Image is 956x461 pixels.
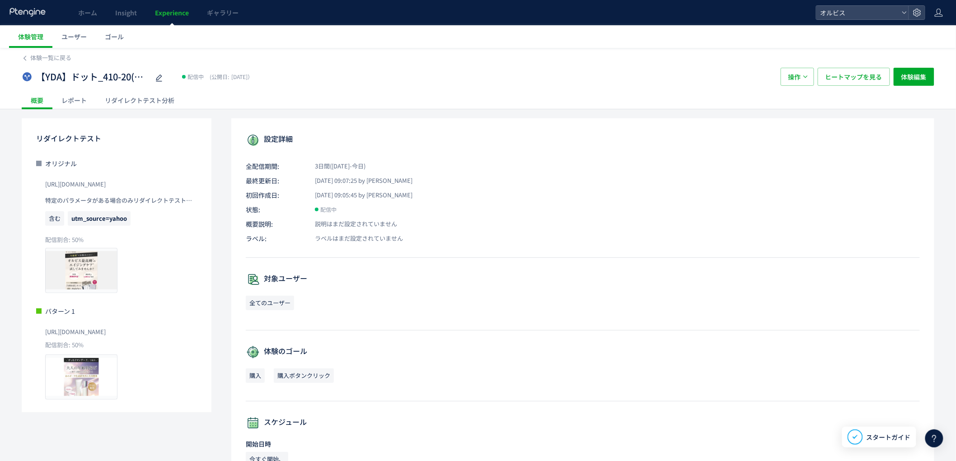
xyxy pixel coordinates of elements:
span: 初回作成日: [246,191,305,200]
span: 開始日時 [246,439,271,448]
span: 体験管理 [18,32,43,41]
span: パターン 1 [45,307,75,316]
p: 特定のパラメータがある場合のみリダイレクトテストを実行 [45,193,197,208]
span: スタートガイド [867,433,911,442]
span: 体験編集 [901,68,927,86]
span: 3日間([DATE]-今日) [305,162,366,171]
p: 対象ユーザー [246,272,920,287]
span: ゴール [105,32,124,41]
p: 体験のゴール [246,345,920,359]
span: 【YDA】ドット_410-20(記事)vs407-25(アンケ) [36,70,149,84]
span: [DATE] 09:05:45 by [PERSON_NAME] [305,191,412,200]
span: Insight [115,8,137,17]
span: ギャラリー [207,8,239,17]
button: 体験編集 [894,68,934,86]
p: 設定詳細 [246,133,920,147]
span: ヒートマップを見る [825,68,882,86]
span: Experience [155,8,189,17]
span: オリジナル [45,159,77,168]
span: 配信中 [320,205,337,214]
div: レポート [52,91,96,109]
span: 説明はまだ設定されていません [305,220,397,228]
span: [DATE]） [207,73,253,80]
span: [DATE] 09:07:25 by [PERSON_NAME] [305,177,412,185]
span: オルビス [818,6,898,19]
span: utm_source=yahoo [68,211,131,226]
span: 概要説明: [246,219,305,228]
span: 体験一覧に戻る [30,53,71,62]
span: 全配信期間: [246,162,305,171]
button: ヒートマップを見る [818,68,890,86]
span: https://pr.orbis.co.jp/cosmetics/udot/407-25/ [45,325,106,339]
span: ラベルはまだ設定されていません [305,234,403,243]
span: 操作 [788,68,801,86]
p: 配信割合: 50% [36,341,197,349]
button: 操作 [781,68,814,86]
span: ユーザー [61,32,87,41]
span: 最終更新日: [246,176,305,185]
span: (公開日: [210,73,229,80]
div: リダイレクトテスト分析 [96,91,183,109]
span: 購入 [246,368,265,383]
span: https://pr.orbis.co.jp/cosmetics/udot/410-20/ [45,177,106,191]
p: リダイレクトテスト [36,131,197,145]
span: 購入ボタンクリック [274,368,334,383]
p: 配信割合: 50% [45,236,197,244]
span: 状態: [246,205,305,214]
span: 含む [45,211,64,226]
p: スケジュール​ [246,416,920,430]
span: ラベル: [246,234,305,243]
span: ホーム [78,8,97,17]
img: 7dde50ec8e910326e6f0a07e31ae8d2f1756166812552.jpeg [46,355,117,399]
span: 全てのユーザー [246,296,294,310]
span: utm_source=yahoo [71,214,127,223]
div: 概要 [22,91,52,109]
span: 配信中 [187,72,204,81]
